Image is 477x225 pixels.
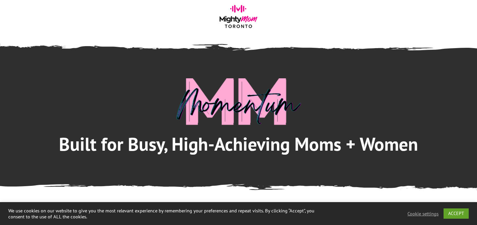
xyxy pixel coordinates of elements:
[176,78,301,125] img: mightymom-momentum-program-jess-sennet-toronto
[40,132,437,164] h1: Built for Busy, High-Achieving Moms + Women
[8,208,331,220] div: We use cookies on our website to give you the most relevant experience by remembering your prefer...
[407,211,439,217] a: Cookie settings
[217,5,260,32] img: mightymom-logo-toronto
[444,208,469,219] a: ACCEPT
